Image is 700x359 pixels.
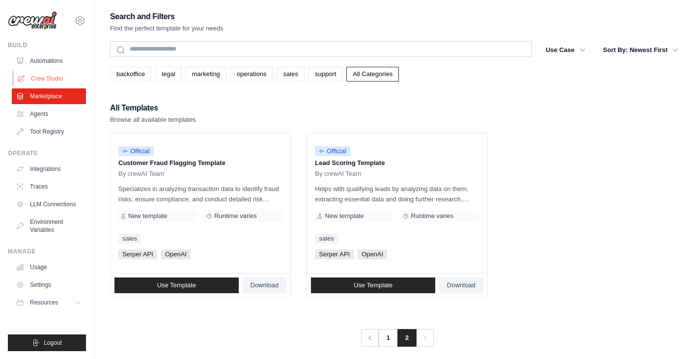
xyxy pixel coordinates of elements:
span: Use Template [354,281,392,289]
a: Tool Registry [12,124,86,139]
a: Settings [12,277,86,293]
span: Use Template [157,281,196,289]
a: Use Template [311,277,435,293]
a: All Categories [346,67,399,82]
a: Automations [12,53,86,69]
p: Specializes in analyzing transaction data to identify fraud risks, ensure compliance, and conduct... [118,184,282,204]
a: 1 [378,329,398,347]
a: Agents [12,106,86,122]
a: Traces [12,179,86,194]
span: Official [315,146,350,156]
span: Runtime varies [214,212,257,220]
a: Download [243,277,287,293]
a: marketing [186,67,226,82]
p: Browse all available templates [110,115,196,125]
span: New template [128,212,167,220]
span: By crewAI Team [118,170,165,178]
a: Usage [12,259,86,275]
a: backoffice [110,67,151,82]
span: Logout [44,339,62,347]
a: Download [439,277,483,293]
span: Resources [30,299,58,306]
p: Customer Fraud Flagging Template [118,158,282,168]
a: sales [315,234,337,244]
span: Serper API [315,249,354,259]
span: Download [447,281,476,289]
button: Sort By: Newest First [597,41,684,59]
p: Helps with qualifying leads by analyzing data on them, extracting essential data and doing furthe... [315,184,479,204]
button: Use Case [540,41,591,59]
span: Runtime varies [411,212,453,220]
nav: Pagination [361,329,434,347]
h2: Search and Filters [110,10,224,24]
p: Lead Scoring Template [315,158,479,168]
img: Logo [8,11,57,30]
span: Serper API [118,249,157,259]
span: OpenAI [161,249,191,259]
a: Environment Variables [12,214,86,238]
a: operations [230,67,273,82]
p: Find the perfect template for your needs [110,24,224,33]
a: LLM Connections [12,196,86,212]
span: By crewAI Team [315,170,361,178]
span: 2 [397,329,417,347]
div: Operate [8,149,86,157]
span: New template [325,212,364,220]
a: Crew Studio [13,71,87,86]
a: sales [118,234,141,244]
div: Build [8,41,86,49]
a: legal [155,67,181,82]
span: Download [251,281,279,289]
a: support [308,67,342,82]
a: Marketplace [12,88,86,104]
a: Use Template [114,277,239,293]
h2: All Templates [110,101,196,115]
a: Integrations [12,161,86,177]
div: Manage [8,248,86,255]
span: Official [118,146,154,156]
span: OpenAI [358,249,387,259]
a: sales [277,67,305,82]
button: Logout [8,334,86,351]
button: Resources [12,295,86,310]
